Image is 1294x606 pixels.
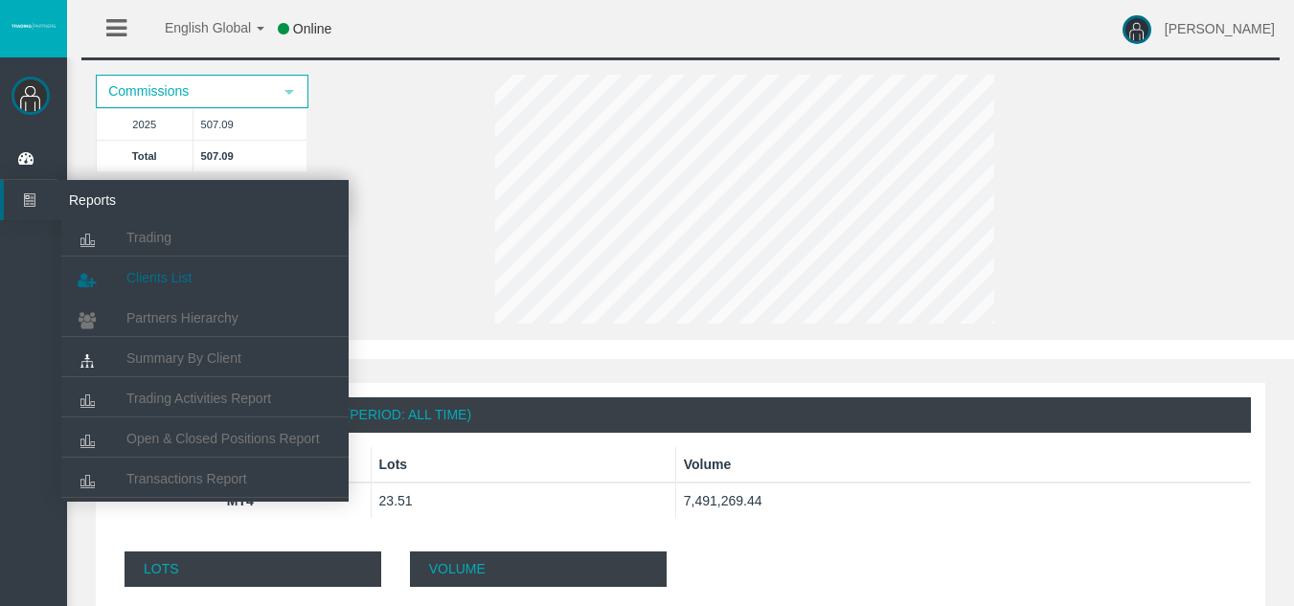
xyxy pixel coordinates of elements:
[282,84,297,100] span: select
[61,301,349,335] a: Partners Hierarchy
[97,108,193,140] td: 2025
[126,270,192,285] span: Clients List
[126,391,271,406] span: Trading Activities Report
[61,220,349,255] a: Trading
[4,180,349,220] a: Reports
[675,447,1251,483] th: Volume
[126,230,171,245] span: Trading
[371,483,675,518] td: 23.51
[371,447,675,483] th: Lots
[193,140,306,171] td: 507.09
[1165,21,1275,36] span: [PERSON_NAME]
[125,551,381,587] p: Lots
[61,341,349,375] a: Summary By Client
[293,21,331,36] span: Online
[61,421,349,456] a: Open & Closed Positions Report
[126,310,238,325] span: Partners Hierarchy
[61,260,349,295] a: Clients List
[10,22,57,30] img: logo.svg
[126,431,320,446] span: Open & Closed Positions Report
[126,350,241,366] span: Summary By Client
[126,471,247,486] span: Transactions Report
[110,397,1251,433] div: Volume Traded By Platform (Period: All Time)
[410,551,667,587] p: Volume
[55,180,242,220] span: Reports
[98,77,272,106] span: Commissions
[193,108,306,140] td: 507.09
[97,140,193,171] td: Total
[1123,15,1151,44] img: user-image
[675,483,1251,518] td: 7,491,269.44
[61,381,349,415] a: Trading Activities Report
[61,461,349,496] a: Transactions Report
[140,20,251,35] span: English Global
